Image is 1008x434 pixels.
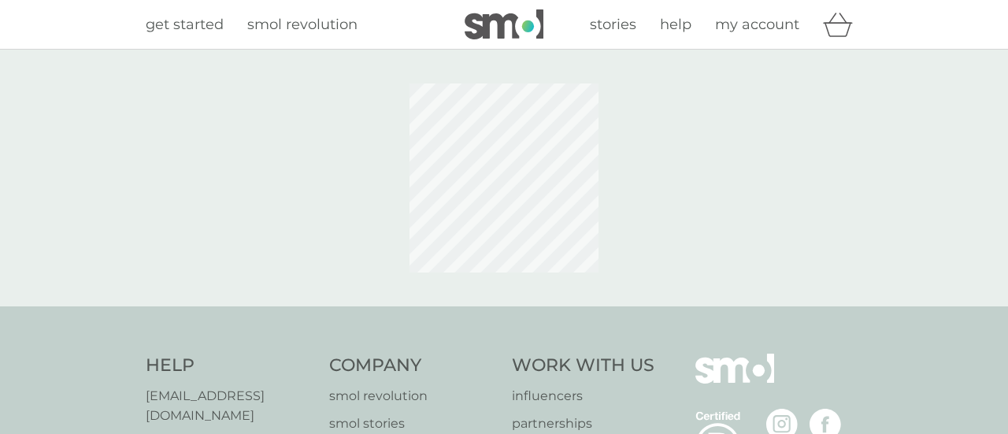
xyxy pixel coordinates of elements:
img: smol [695,354,774,407]
a: influencers [512,386,654,406]
div: basket [823,9,862,40]
a: smol stories [329,414,497,434]
a: smol revolution [329,386,497,406]
a: my account [715,13,799,36]
h4: Work With Us [512,354,654,378]
h4: Company [329,354,497,378]
a: partnerships [512,414,654,434]
h4: Help [146,354,313,378]
span: my account [715,16,799,33]
span: get started [146,16,224,33]
span: help [660,16,691,33]
img: smol [465,9,543,39]
a: stories [590,13,636,36]
span: smol revolution [247,16,358,33]
span: stories [590,16,636,33]
a: help [660,13,691,36]
a: [EMAIL_ADDRESS][DOMAIN_NAME] [146,386,313,426]
a: get started [146,13,224,36]
a: smol revolution [247,13,358,36]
